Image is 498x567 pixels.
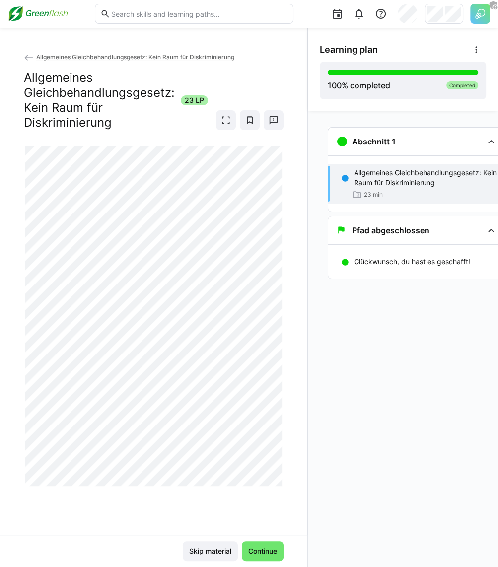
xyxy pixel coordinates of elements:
[24,53,234,61] a: Allgemeines Gleichbehandlungsgesetz: Kein Raum für Diskriminierung
[364,191,383,199] span: 23 min
[24,71,175,130] h2: Allgemeines Gleichbehandlungsgesetz: Kein Raum für Diskriminierung
[446,81,478,89] div: Completed
[185,95,204,105] span: 23 LP
[352,225,429,235] h3: Pfad abgeschlossen
[188,546,233,556] span: Skip material
[36,53,234,61] span: Allgemeines Gleichbehandlungsgesetz: Kein Raum für Diskriminierung
[247,546,279,556] span: Continue
[328,79,390,91] div: % completed
[354,168,497,188] p: Allgemeines Gleichbehandlungsgesetz: Kein Raum für Diskriminierung
[320,44,378,55] span: Learning plan
[352,137,396,146] h3: Abschnitt 1
[354,257,470,267] p: Glückwunsch, du hast es geschafft!
[328,80,342,90] span: 100
[242,541,284,561] button: Continue
[110,9,288,18] input: Search skills and learning paths…
[183,541,238,561] button: Skip material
